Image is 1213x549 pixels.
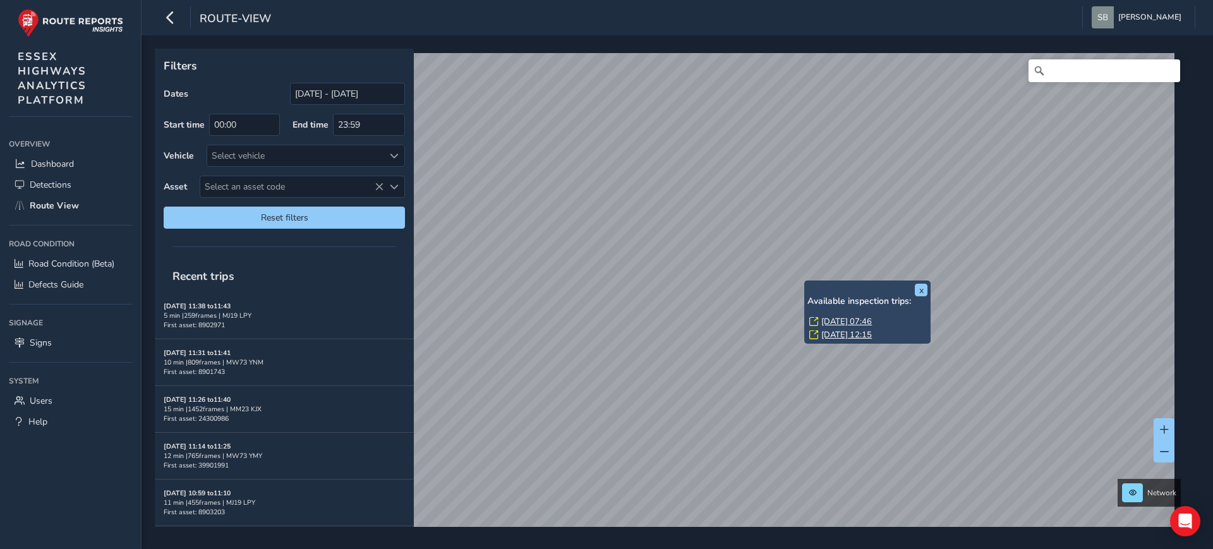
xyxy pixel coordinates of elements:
[164,488,231,498] strong: [DATE] 10:59 to 11:10
[164,498,405,507] div: 11 min | 455 frames | MJ19 LPY
[915,284,927,296] button: x
[164,88,188,100] label: Dates
[1147,488,1176,498] span: Network
[821,316,872,327] a: [DATE] 07:46
[164,119,205,131] label: Start time
[164,311,405,320] div: 5 min | 259 frames | MJ19 LPY
[9,174,132,195] a: Detections
[1029,59,1180,82] input: Search
[383,176,404,197] div: Select an asset code
[164,367,225,377] span: First asset: 8901743
[807,296,927,307] h6: Available inspection trips:
[1170,506,1200,536] div: Open Intercom Messenger
[9,390,132,411] a: Users
[200,11,271,28] span: route-view
[164,358,405,367] div: 10 min | 809 frames | MW73 YNM
[28,279,83,291] span: Defects Guide
[164,395,231,404] strong: [DATE] 11:26 to 11:40
[164,404,405,414] div: 15 min | 1452 frames | MM23 KJX
[164,414,229,423] span: First asset: 24300986
[31,158,74,170] span: Dashboard
[9,371,132,390] div: System
[164,207,405,229] button: Reset filters
[207,145,383,166] div: Select vehicle
[28,258,114,270] span: Road Condition (Beta)
[164,260,243,293] span: Recent trips
[164,181,187,193] label: Asset
[164,150,194,162] label: Vehicle
[9,274,132,295] a: Defects Guide
[9,332,132,353] a: Signs
[9,154,132,174] a: Dashboard
[164,320,225,330] span: First asset: 8902971
[18,49,87,107] span: ESSEX HIGHWAYS ANALYTICS PLATFORM
[164,348,231,358] strong: [DATE] 11:31 to 11:41
[18,9,123,37] img: rr logo
[9,195,132,216] a: Route View
[9,313,132,332] div: Signage
[30,200,79,212] span: Route View
[164,301,231,311] strong: [DATE] 11:38 to 11:43
[200,176,383,197] span: Select an asset code
[30,395,52,407] span: Users
[164,507,225,517] span: First asset: 8903203
[164,442,231,451] strong: [DATE] 11:14 to 11:25
[9,253,132,274] a: Road Condition (Beta)
[173,212,395,224] span: Reset filters
[821,329,872,341] a: [DATE] 12:15
[30,179,71,191] span: Detections
[9,234,132,253] div: Road Condition
[9,411,132,432] a: Help
[30,337,52,349] span: Signs
[164,57,405,74] p: Filters
[1118,6,1181,28] span: [PERSON_NAME]
[159,53,1174,541] canvas: Map
[293,119,329,131] label: End time
[1092,6,1186,28] button: [PERSON_NAME]
[28,416,47,428] span: Help
[164,451,405,461] div: 12 min | 765 frames | MW73 YMY
[1092,6,1114,28] img: diamond-layout
[164,461,229,470] span: First asset: 39901991
[9,135,132,154] div: Overview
